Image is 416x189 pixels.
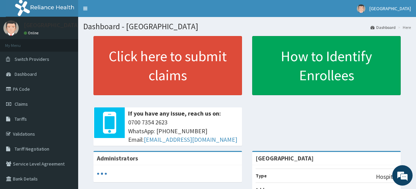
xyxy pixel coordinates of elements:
[93,36,242,95] a: Click here to submit claims
[376,172,397,181] p: Hospital
[252,36,401,95] a: How to Identify Enrollees
[97,169,107,179] svg: audio-loading
[83,22,411,31] h1: Dashboard - [GEOGRAPHIC_DATA]
[144,136,237,143] a: [EMAIL_ADDRESS][DOMAIN_NAME]
[24,22,80,28] p: [GEOGRAPHIC_DATA]
[396,24,411,30] li: Here
[15,116,27,122] span: Tariffs
[24,31,40,35] a: Online
[357,4,365,13] img: User Image
[15,101,28,107] span: Claims
[15,71,37,77] span: Dashboard
[256,173,267,179] b: Type
[370,24,396,30] a: Dashboard
[3,20,19,36] img: User Image
[369,5,411,12] span: [GEOGRAPHIC_DATA]
[256,154,314,162] strong: [GEOGRAPHIC_DATA]
[128,118,239,144] span: 0700 7354 2623 WhatsApp: [PHONE_NUMBER] Email:
[15,56,49,62] span: Switch Providers
[97,154,138,162] b: Administrators
[15,146,49,152] span: Tariff Negotiation
[128,109,221,117] b: If you have any issue, reach us on:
